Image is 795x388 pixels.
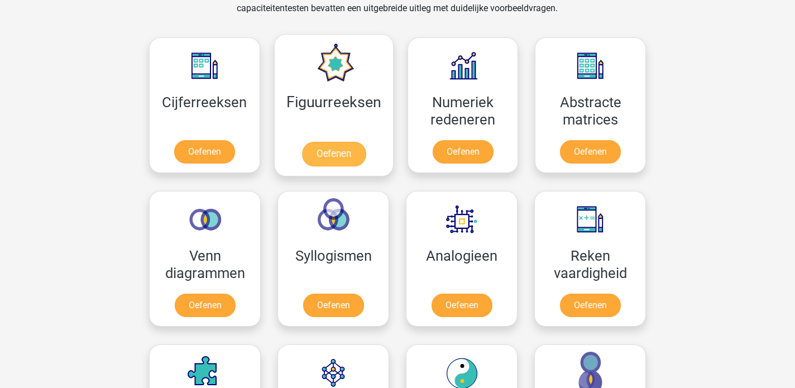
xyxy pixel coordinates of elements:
a: Oefenen [174,140,235,164]
a: Oefenen [560,140,621,164]
a: Oefenen [303,294,364,317]
a: Oefenen [560,294,621,317]
a: Oefenen [432,294,492,317]
a: Oefenen [301,142,365,166]
a: Oefenen [175,294,236,317]
a: Oefenen [433,140,494,164]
